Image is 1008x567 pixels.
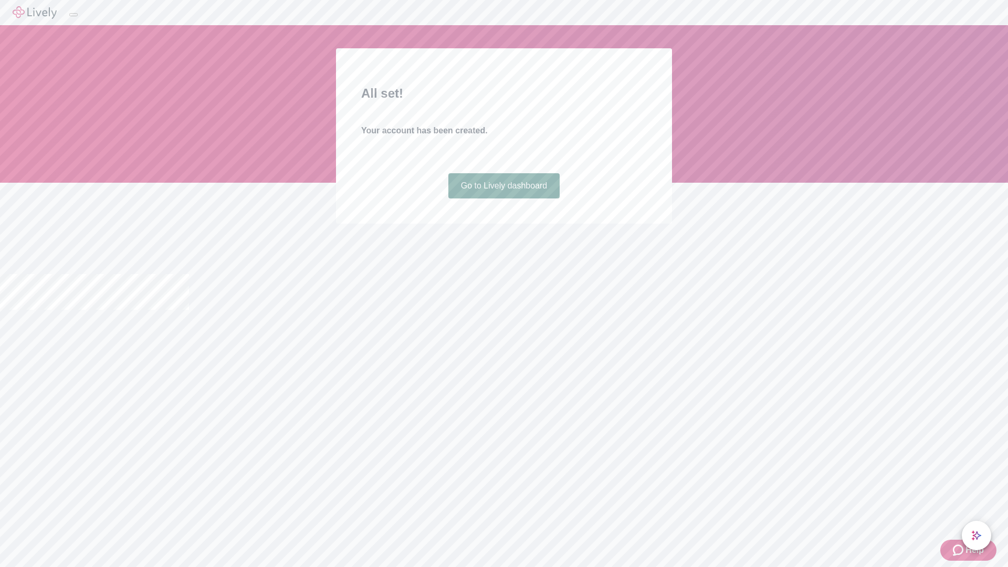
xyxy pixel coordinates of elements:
[965,544,984,556] span: Help
[962,521,991,550] button: chat
[13,6,57,19] img: Lively
[361,84,647,103] h2: All set!
[940,540,996,561] button: Zendesk support iconHelp
[971,530,982,541] svg: Lively AI Assistant
[361,124,647,137] h4: Your account has been created.
[69,13,78,16] button: Log out
[448,173,560,198] a: Go to Lively dashboard
[953,544,965,556] svg: Zendesk support icon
